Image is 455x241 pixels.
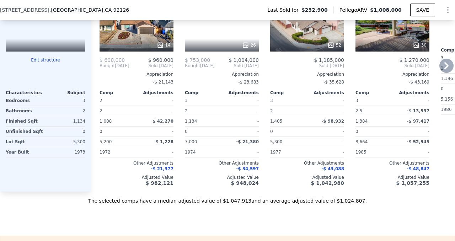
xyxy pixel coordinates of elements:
[153,80,173,85] span: -$ 21,143
[6,147,44,157] div: Year Built
[441,97,453,102] span: 5,156
[222,90,259,96] div: Adjustments
[100,98,102,103] span: 2
[185,129,188,134] span: 0
[185,175,259,180] div: Adjusted Value
[394,127,429,136] div: -
[323,80,344,85] span: -$ 35,628
[185,139,197,144] span: 7,000
[355,98,358,103] span: 3
[100,71,173,77] div: Appreciation
[223,106,259,116] div: -
[223,116,259,126] div: -
[441,3,455,17] button: Show Options
[6,127,44,136] div: Unfinished Sqft
[270,147,306,157] div: 1977
[309,127,344,136] div: -
[407,108,429,113] span: -$ 13,537
[100,129,102,134] span: 0
[355,119,368,124] span: 1,384
[301,6,328,14] span: $232,900
[138,147,173,157] div: -
[100,175,173,180] div: Adjusted Value
[441,55,444,60] span: 3
[100,139,112,144] span: 5,200
[185,71,259,77] div: Appreciation
[47,106,85,116] div: 2
[6,116,44,126] div: Finished Sqft
[441,86,444,91] span: 0
[394,147,429,157] div: -
[47,96,85,106] div: 3
[47,137,85,147] div: 5,300
[242,42,256,49] div: 26
[185,63,215,69] div: [DATE]
[185,57,210,63] span: $ 753,000
[236,166,259,171] span: -$ 34,597
[151,166,173,171] span: -$ 21,377
[355,63,429,69] span: Sold [DATE]
[355,129,358,134] span: 0
[152,119,173,124] span: $ 42,270
[270,90,307,96] div: Comp
[146,180,173,186] span: $ 982,121
[270,106,306,116] div: 2
[185,90,222,96] div: Comp
[100,63,129,69] div: [DATE]
[407,166,429,171] span: -$ 48,847
[47,116,85,126] div: 1,134
[231,180,259,186] span: $ 948,024
[268,6,302,14] span: Last Sold for
[223,127,259,136] div: -
[156,139,173,144] span: $ 1,228
[441,76,453,81] span: 1,396
[100,57,125,63] span: $ 600,000
[309,96,344,106] div: -
[6,57,85,63] button: Edit structure
[223,96,259,106] div: -
[47,127,85,136] div: 0
[311,180,344,186] span: $ 1,042,980
[355,71,429,77] div: Appreciation
[185,63,200,69] span: Bought
[394,96,429,106] div: -
[47,147,85,157] div: 1973
[185,147,220,157] div: 1974
[392,90,429,96] div: Adjustments
[138,127,173,136] div: -
[157,42,171,49] div: 14
[413,42,427,49] div: 30
[270,98,273,103] span: 3
[185,119,197,124] span: 1,134
[270,160,344,166] div: Other Adjustments
[355,106,391,116] div: 2.5
[270,119,282,124] span: 1,405
[215,63,259,69] span: Sold [DATE]
[148,57,173,63] span: $ 960,000
[270,63,344,69] span: Sold [DATE]
[396,180,429,186] span: $ 1,057,255
[6,106,44,116] div: Bathrooms
[407,119,429,124] span: -$ 97,417
[100,63,115,69] span: Bought
[309,137,344,147] div: -
[410,4,435,16] button: SAVE
[321,119,344,124] span: -$ 98,932
[45,90,85,96] div: Subject
[339,6,370,14] span: Pellego ARV
[355,90,392,96] div: Comp
[236,139,259,144] span: -$ 21,380
[309,106,344,116] div: -
[185,160,259,166] div: Other Adjustments
[314,57,344,63] span: $ 1,185,000
[185,98,188,103] span: 3
[370,7,402,13] span: $1,008,000
[223,147,259,157] div: -
[355,139,368,144] span: 8,664
[270,139,282,144] span: 5,300
[49,6,129,14] span: , [GEOGRAPHIC_DATA]
[100,147,135,157] div: 1972
[6,96,44,106] div: Bedrooms
[138,96,173,106] div: -
[321,166,344,171] span: -$ 43,088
